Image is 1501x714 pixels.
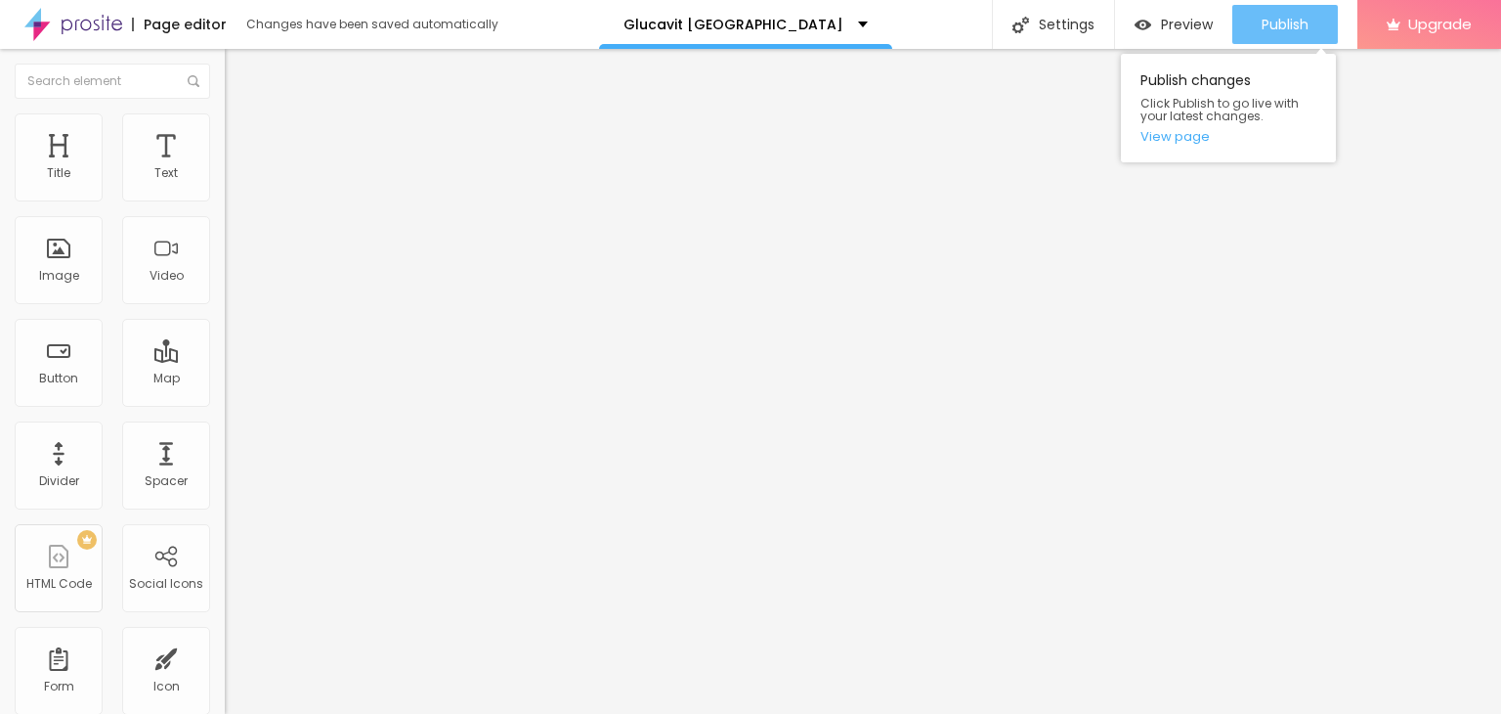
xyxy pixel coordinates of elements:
a: View page [1140,130,1316,143]
img: view-1.svg [1135,17,1151,33]
button: Publish [1232,5,1338,44]
span: Preview [1161,17,1213,32]
div: Map [153,372,180,385]
span: Publish [1262,17,1308,32]
div: Button [39,372,78,385]
img: Icone [188,75,199,87]
div: Changes have been saved automatically [246,19,498,30]
div: Form [44,680,74,693]
button: Preview [1115,5,1232,44]
div: Video [150,269,184,283]
div: Spacer [145,474,188,488]
div: Divider [39,474,79,488]
div: Social Icons [129,577,203,591]
iframe: Editor [225,49,1501,714]
div: Text [154,166,178,180]
span: Click Publish to go live with your latest changes. [1140,97,1316,122]
div: Publish changes [1121,54,1336,162]
img: Icone [1012,17,1029,33]
div: Icon [153,680,180,693]
div: Title [47,166,70,180]
div: Image [39,269,79,283]
div: HTML Code [26,577,92,591]
p: Glucavit [GEOGRAPHIC_DATA] [623,18,843,31]
span: Upgrade [1408,16,1472,32]
div: Page editor [132,18,227,31]
input: Search element [15,64,210,99]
